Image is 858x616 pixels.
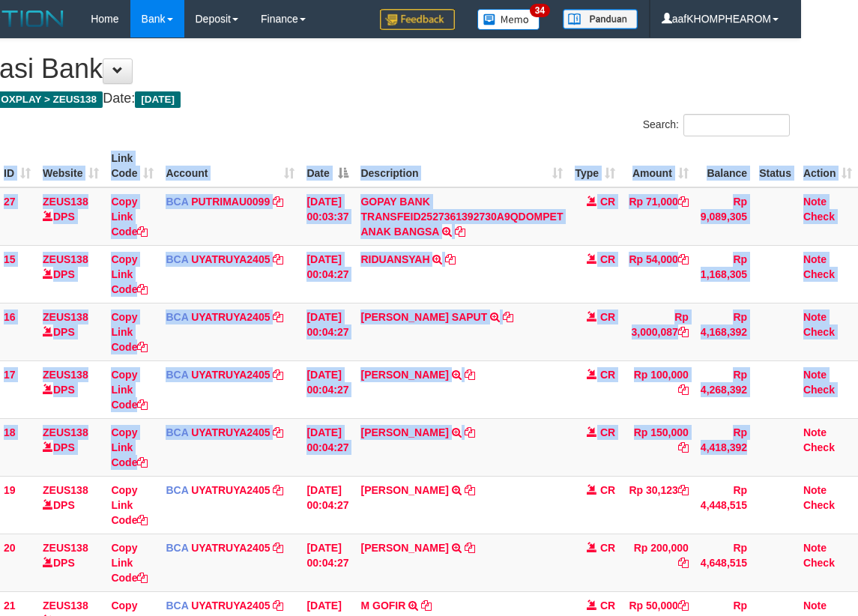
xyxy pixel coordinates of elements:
span: 18 [4,426,16,438]
a: Check [803,499,835,511]
a: Copy Rp 50,000 to clipboard [678,600,689,612]
a: UYATRUYA2405 [191,600,270,612]
th: Amount: activate to sort column ascending [621,145,695,187]
a: ZEUS138 [43,542,88,554]
span: 20 [4,542,16,554]
img: Feedback.jpg [380,9,455,30]
td: DPS [37,303,105,360]
a: ZEUS138 [43,484,88,496]
a: Copy Link Code [111,369,148,411]
span: BCA [166,484,188,496]
a: ZEUS138 [43,369,88,381]
span: 21 [4,600,16,612]
a: Copy FERI NUR RACHMAN to clipboard [465,369,475,381]
a: Copy Rp 30,123 to clipboard [678,484,689,496]
td: [DATE] 00:04:27 [300,245,354,303]
a: Copy ADITIA GALIH SAPUT to clipboard [503,311,513,323]
a: Copy RIDUANSYAH to clipboard [445,253,456,265]
a: [PERSON_NAME] SAPUT [360,311,487,323]
a: Copy MUHAMMAD MIFTAHUL to clipboard [465,542,475,554]
td: Rp 4,268,392 [695,360,753,418]
td: Rp 100,000 [621,360,695,418]
a: Copy Link Code [111,542,148,584]
a: [PERSON_NAME] [360,542,448,554]
a: Copy PUTRIMAU0099 to clipboard [273,196,283,208]
span: BCA [166,311,188,323]
a: Note [803,426,827,438]
a: PUTRIMAU0099 [191,196,270,208]
td: Rp 4,168,392 [695,303,753,360]
img: panduan.png [563,9,638,29]
a: Copy GOPAY BANK TRANSFEID2527361392730A9QDOMPET ANAK BANGSA to clipboard [455,226,465,238]
span: BCA [166,369,188,381]
a: ZEUS138 [43,253,88,265]
a: Copy UYATRUYA2405 to clipboard [273,369,283,381]
td: Rp 150,000 [621,418,695,476]
td: Rp 4,648,515 [695,534,753,591]
a: Copy UYATRUYA2405 to clipboard [273,311,283,323]
a: Note [803,542,827,554]
a: Note [803,311,827,323]
a: Copy Link Code [111,196,148,238]
td: [DATE] 00:04:27 [300,303,354,360]
a: Check [803,441,835,453]
a: Note [803,253,827,265]
th: Description: activate to sort column ascending [354,145,569,187]
a: [PERSON_NAME] [360,484,448,496]
a: Copy Link Code [111,426,148,468]
span: BCA [166,600,188,612]
span: CR [600,542,615,554]
input: Search: [683,114,790,136]
a: Note [803,369,827,381]
span: 19 [4,484,16,496]
th: Type: activate to sort column ascending [569,145,621,187]
span: CR [600,196,615,208]
td: Rp 200,000 [621,534,695,591]
a: Copy AHMAD FAUJI to clipboard [465,484,475,496]
a: Copy Rp 3,000,087 to clipboard [678,326,689,338]
a: Copy UYATRUYA2405 to clipboard [273,253,283,265]
span: CR [600,600,615,612]
a: ZEUS138 [43,426,88,438]
td: DPS [37,187,105,246]
a: UYATRUYA2405 [191,311,270,323]
a: [PERSON_NAME] [360,426,448,438]
td: [DATE] 00:04:27 [300,418,354,476]
img: Button%20Memo.svg [477,9,540,30]
span: 15 [4,253,16,265]
span: CR [600,311,615,323]
a: Check [803,384,835,396]
a: Copy Rp 200,000 to clipboard [678,557,689,569]
a: Check [803,326,835,338]
a: Copy UYATRUYA2405 to clipboard [273,542,283,554]
span: BCA [166,426,188,438]
td: DPS [37,245,105,303]
a: Check [803,268,835,280]
span: CR [600,484,615,496]
span: CR [600,426,615,438]
a: ZEUS138 [43,600,88,612]
a: Copy ADAM ANUGRAH PUTRA to clipboard [465,426,475,438]
a: Copy UYATRUYA2405 to clipboard [273,426,283,438]
th: Status [753,145,797,187]
th: Date: activate to sort column descending [300,145,354,187]
a: Copy Link Code [111,484,148,526]
span: BCA [166,196,188,208]
th: Link Code: activate to sort column ascending [105,145,160,187]
td: Rp 30,123 [621,476,695,534]
a: UYATRUYA2405 [191,426,270,438]
th: Website: activate to sort column ascending [37,145,105,187]
a: UYATRUYA2405 [191,484,270,496]
span: CR [600,253,615,265]
a: UYATRUYA2405 [191,369,270,381]
a: Copy Rp 54,000 to clipboard [678,253,689,265]
td: DPS [37,360,105,418]
td: [DATE] 00:04:27 [300,360,354,418]
td: [DATE] 00:04:27 [300,476,354,534]
span: 16 [4,311,16,323]
span: 27 [4,196,16,208]
td: Rp 71,000 [621,187,695,246]
span: BCA [166,253,188,265]
th: Balance [695,145,753,187]
a: GOPAY BANK TRANSFEID2527361392730A9QDOMPET ANAK BANGSA [360,196,563,238]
